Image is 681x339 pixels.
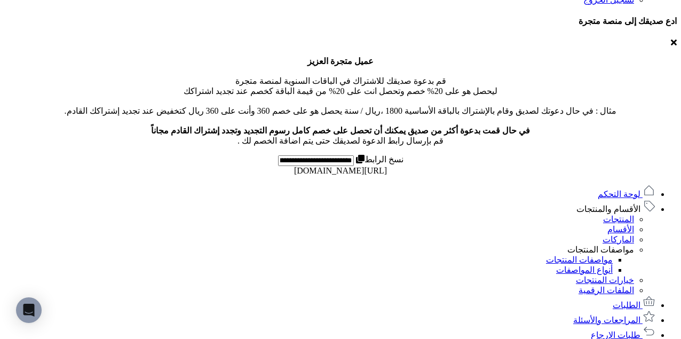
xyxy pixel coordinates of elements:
p: قم بدعوة صديقك للاشتراك في الباقات السنوية لمنصة متجرة ليحصل هو على 20% خصم وتحصل انت على 20% من ... [4,56,677,146]
span: المراجعات والأسئلة [573,316,640,325]
a: الطلبات [613,301,655,310]
a: المراجعات والأسئلة [573,316,655,325]
a: مواصفات المنتجات [546,255,613,264]
div: [URL][DOMAIN_NAME] [4,166,677,176]
div: Open Intercom Messenger [16,297,42,323]
a: الأقسام [607,225,634,234]
span: لوحة التحكم [598,190,640,199]
h4: ادع صديقك إلى منصة متجرة [4,16,677,26]
span: الطلبات [613,301,640,310]
span: الأقسام والمنتجات [576,204,640,214]
a: مواصفات المنتجات [567,245,634,254]
a: المنتجات [603,215,634,224]
b: عميل متجرة العزيز [307,57,374,66]
a: أنواع المواصفات [556,265,613,274]
a: خيارات المنتجات [576,275,634,285]
a: لوحة التحكم [598,190,655,199]
a: الماركات [603,235,634,244]
b: في حال قمت بدعوة أكثر من صديق يمكنك أن تحصل على خصم كامل رسوم التجديد وتجدد إشتراك القادم مجاناً [151,126,530,135]
a: الملفات الرقمية [579,286,634,295]
label: نسخ الرابط [354,155,403,164]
